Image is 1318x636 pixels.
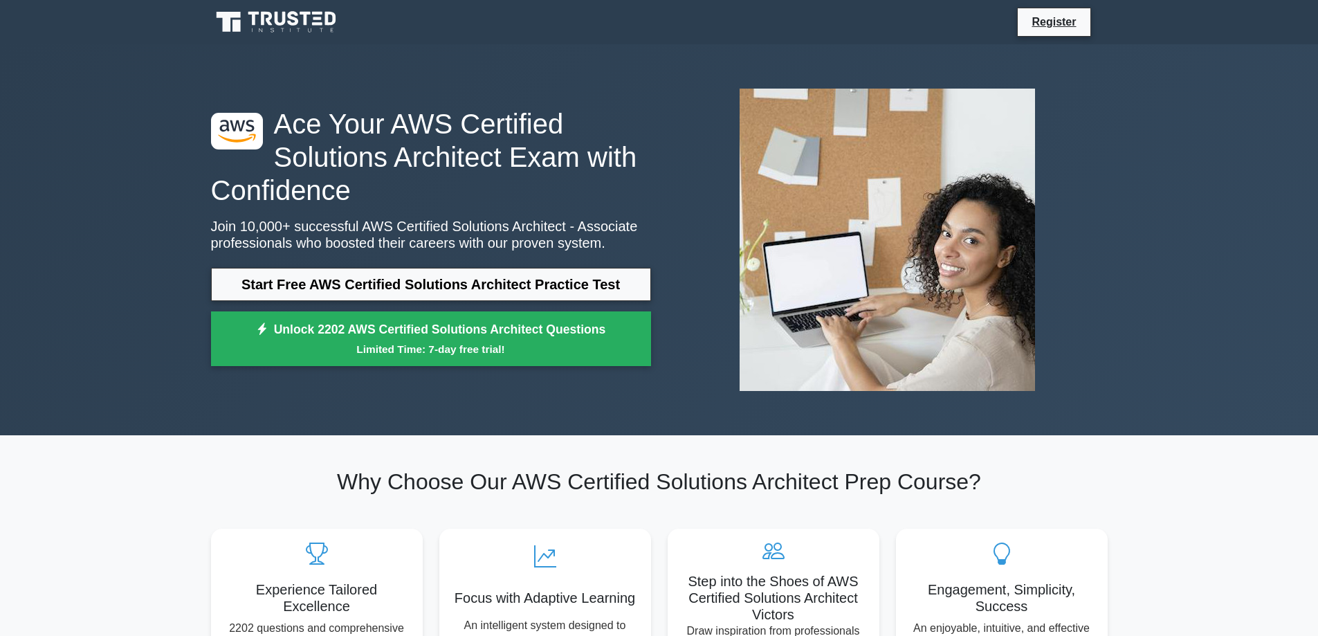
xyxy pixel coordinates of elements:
[211,469,1108,495] h2: Why Choose Our AWS Certified Solutions Architect Prep Course?
[222,581,412,615] h5: Experience Tailored Excellence
[211,311,651,367] a: Unlock 2202 AWS Certified Solutions Architect QuestionsLimited Time: 7-day free trial!
[211,218,651,251] p: Join 10,000+ successful AWS Certified Solutions Architect - Associate professionals who boosted t...
[907,581,1097,615] h5: Engagement, Simplicity, Success
[211,107,651,207] h1: Ace Your AWS Certified Solutions Architect Exam with Confidence
[211,268,651,301] a: Start Free AWS Certified Solutions Architect Practice Test
[679,573,868,623] h5: Step into the Shoes of AWS Certified Solutions Architect Victors
[228,341,634,357] small: Limited Time: 7-day free trial!
[450,590,640,606] h5: Focus with Adaptive Learning
[1023,13,1084,30] a: Register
